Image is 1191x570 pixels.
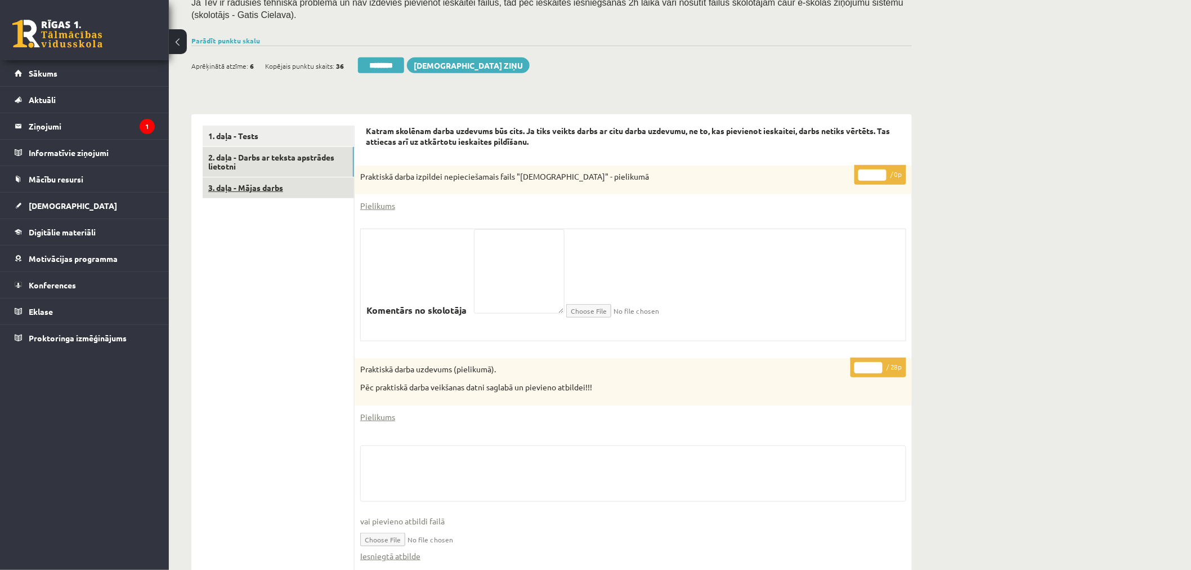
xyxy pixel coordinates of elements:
a: Ziņojumi1 [15,113,155,139]
i: 1 [140,119,155,134]
span: 36 [336,57,344,74]
a: 1. daļa - Tests [203,126,354,146]
a: Rīgas 1. Tālmācības vidusskola [12,20,102,48]
span: vai pievieno atbildi failā [360,515,906,527]
strong: Katram skolēnam darba uzdevums būs cits. Ja tiks veikts darbs ar citu darba uzdevumu, ne to, kas ... [366,126,890,147]
a: [DEMOGRAPHIC_DATA] [15,193,155,219]
a: Parādīt punktu skalu [191,36,260,45]
legend: Informatīvie ziņojumi [29,140,155,166]
span: Digitālie materiāli [29,227,96,237]
a: [DEMOGRAPHIC_DATA] ziņu [407,57,530,73]
legend: Ziņojumi [29,113,155,139]
p: Pēc praktiskā darba veikšanas datni saglabā un pievieno atbildei!!! [360,382,850,393]
span: Proktoringa izmēģinājums [29,333,127,343]
span: Aktuāli [29,95,56,105]
span: [DEMOGRAPHIC_DATA] [29,201,117,211]
span: Sākums [29,68,57,78]
a: Konferences [15,272,155,298]
p: Praktiskā darba izpildei nepieciešamais fails "[DEMOGRAPHIC_DATA]" - pielikumā [360,171,850,182]
a: 3. daļa - Mājas darbs [203,177,354,198]
span: Motivācijas programma [29,253,118,264]
p: / 0p [854,165,906,185]
a: Proktoringa izmēģinājums [15,325,155,351]
a: Mācību resursi [15,166,155,192]
p: Praktiskā darba uzdevums (pielikumā). [360,364,850,375]
a: Aktuāli [15,87,155,113]
a: Sākums [15,60,155,86]
span: Konferences [29,280,76,290]
span: Aprēķinātā atzīme: [191,57,248,74]
a: Eklase [15,299,155,324]
span: 6 [250,57,254,74]
a: Pielikums [360,200,395,212]
a: Pielikums [360,411,395,423]
span: Mācību resursi [29,174,83,184]
label: Komentārs no skolotāja [361,298,472,323]
span: Eklase [29,306,53,317]
a: Iesniegtā atbilde [360,550,420,562]
a: Informatīvie ziņojumi [15,140,155,166]
a: 2. daļa - Darbs ar teksta apstrādes lietotni [203,147,354,177]
a: Digitālie materiāli [15,219,155,245]
a: Motivācijas programma [15,246,155,271]
span: Kopējais punktu skaits: [265,57,334,74]
p: / 28p [850,358,906,377]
